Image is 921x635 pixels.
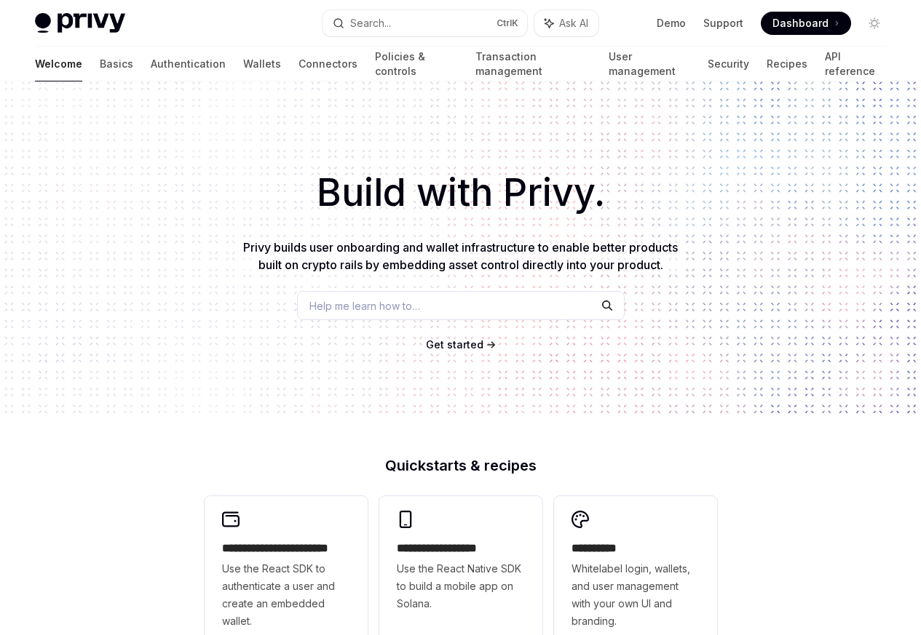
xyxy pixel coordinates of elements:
a: Wallets [243,47,281,81]
span: Get started [426,338,483,351]
span: Privy builds user onboarding and wallet infrastructure to enable better products built on crypto ... [243,240,678,272]
img: light logo [35,13,125,33]
a: Get started [426,338,483,352]
span: Whitelabel login, wallets, and user management with your own UI and branding. [572,560,700,630]
a: User management [609,47,691,81]
a: Authentication [151,47,226,81]
span: Dashboard [772,16,829,31]
button: Search...CtrlK [323,10,527,36]
span: Ctrl K [497,17,518,29]
a: Demo [657,16,686,31]
div: Search... [350,15,391,32]
button: Toggle dark mode [863,12,886,35]
a: Dashboard [761,12,851,35]
h1: Build with Privy. [23,164,898,221]
span: Use the React Native SDK to build a mobile app on Solana. [397,560,525,612]
a: Support [703,16,743,31]
a: Welcome [35,47,82,81]
a: Security [708,47,749,81]
span: Help me learn how to… [309,298,420,313]
a: Recipes [767,47,807,81]
span: Use the React SDK to authenticate a user and create an embedded wallet. [222,560,350,630]
a: Transaction management [475,47,590,81]
button: Ask AI [534,10,598,36]
a: Basics [100,47,133,81]
h2: Quickstarts & recipes [205,458,717,473]
span: Ask AI [559,16,588,31]
a: Connectors [299,47,357,81]
a: Policies & controls [375,47,458,81]
a: API reference [825,47,886,81]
